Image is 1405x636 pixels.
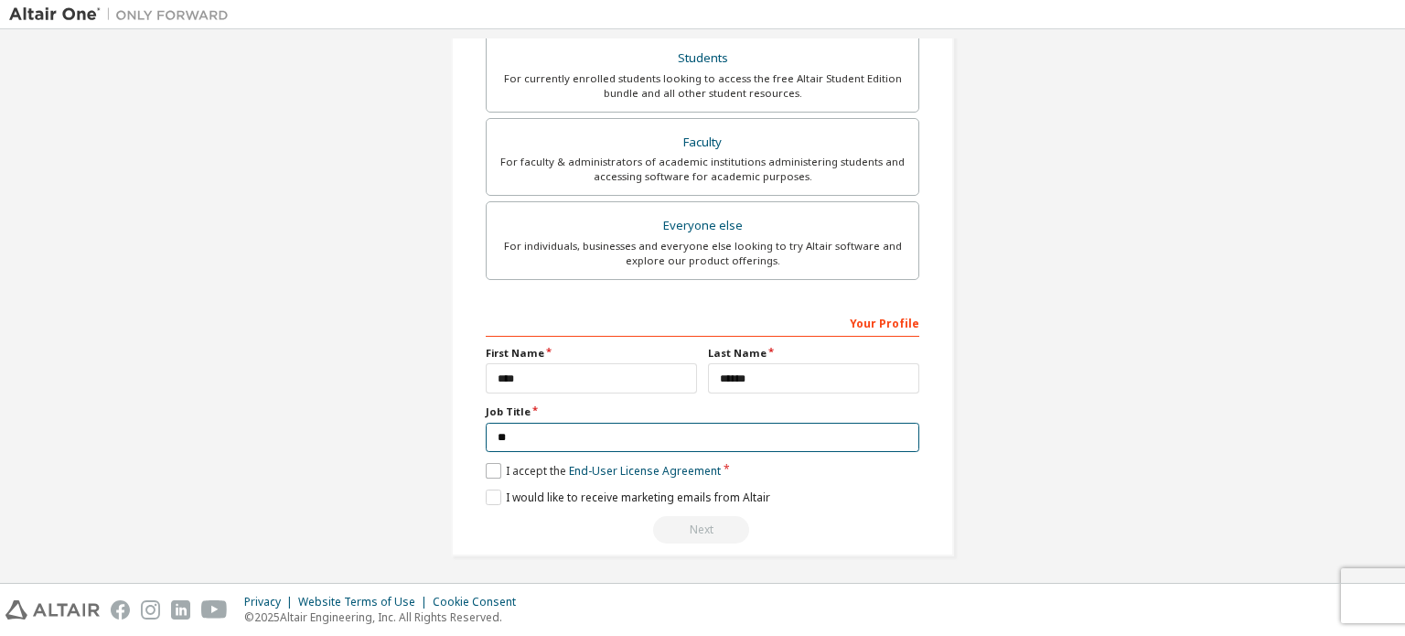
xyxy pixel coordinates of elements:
div: Your Profile [486,307,919,337]
img: instagram.svg [141,600,160,620]
div: Students [498,46,907,71]
img: youtube.svg [201,600,228,620]
img: linkedin.svg [171,600,190,620]
a: End-User License Agreement [569,463,721,479]
label: Last Name [708,346,919,361]
div: Privacy [244,595,298,609]
label: Job Title [486,404,919,419]
div: Read and acccept EULA to continue [486,516,919,544]
div: For currently enrolled students looking to access the free Altair Student Edition bundle and all ... [498,71,907,101]
label: First Name [486,346,697,361]
label: I would like to receive marketing emails from Altair [486,490,770,505]
label: I accept the [486,463,721,479]
img: altair_logo.svg [5,600,100,620]
div: Cookie Consent [433,595,527,609]
p: © 2025 Altair Engineering, Inc. All Rights Reserved. [244,609,527,625]
div: Everyone else [498,213,907,239]
img: facebook.svg [111,600,130,620]
div: Faculty [498,130,907,156]
div: Website Terms of Use [298,595,433,609]
div: For faculty & administrators of academic institutions administering students and accessing softwa... [498,155,907,184]
div: For individuals, businesses and everyone else looking to try Altair software and explore our prod... [498,239,907,268]
img: Altair One [9,5,238,24]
